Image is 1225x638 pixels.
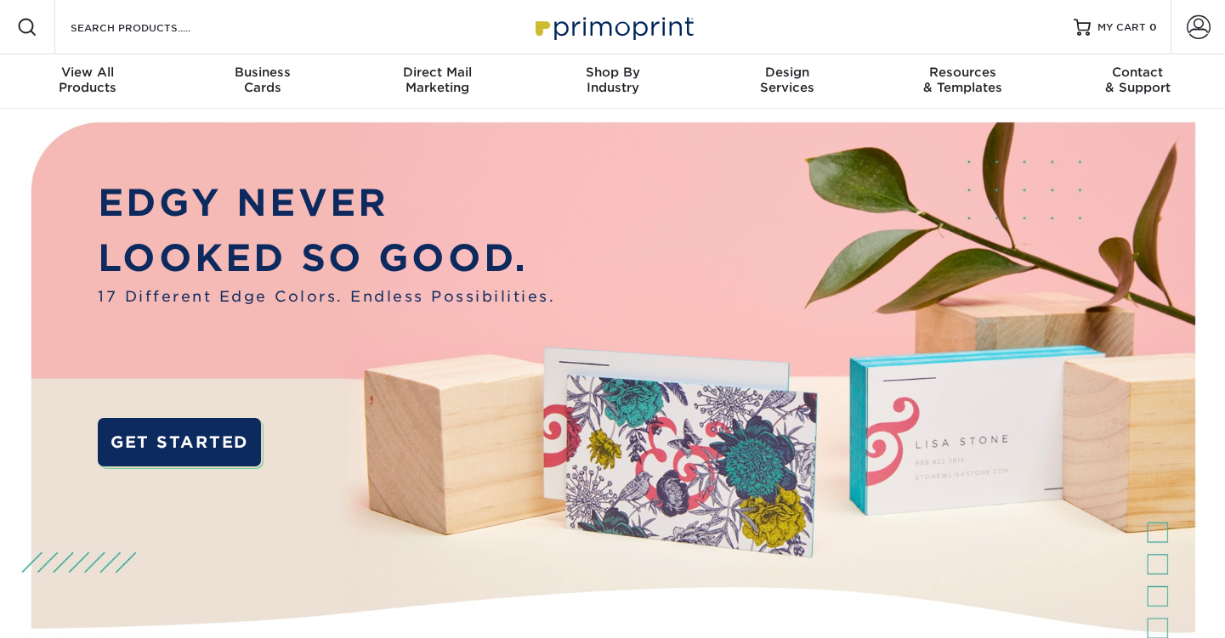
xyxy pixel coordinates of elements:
p: EDGY NEVER [98,175,555,230]
a: Contact& Support [1050,54,1225,109]
a: Direct MailMarketing [350,54,525,109]
span: Resources [875,65,1050,80]
span: 0 [1149,21,1157,33]
span: Design [700,65,875,80]
img: Primoprint [528,8,698,45]
div: & Templates [875,65,1050,95]
div: Industry [525,65,700,95]
input: SEARCH PRODUCTS..... [69,17,235,37]
span: Direct Mail [350,65,525,80]
a: DesignServices [700,54,875,109]
div: Marketing [350,65,525,95]
p: LOOKED SO GOOD. [98,230,555,285]
a: Shop ByIndustry [525,54,700,109]
div: Services [700,65,875,95]
span: 17 Different Edge Colors. Endless Possibilities. [98,285,555,308]
span: Shop By [525,65,700,80]
div: Cards [175,65,350,95]
a: BusinessCards [175,54,350,109]
span: Contact [1050,65,1225,80]
div: & Support [1050,65,1225,95]
a: Resources& Templates [875,54,1050,109]
span: Business [175,65,350,80]
span: MY CART [1097,20,1146,35]
a: GET STARTED [98,418,260,466]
